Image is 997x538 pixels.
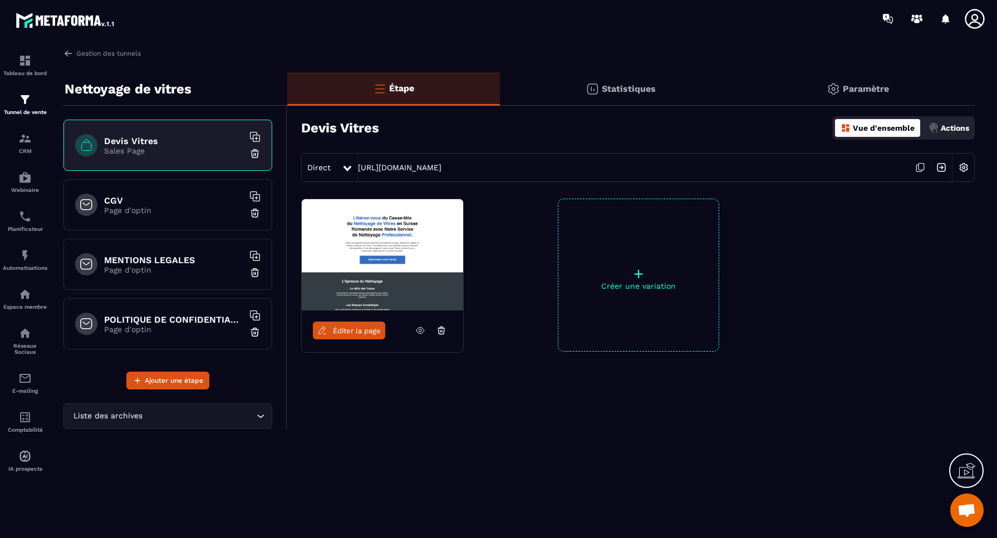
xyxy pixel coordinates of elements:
[301,120,379,136] h3: Devis Vitres
[827,82,840,96] img: setting-gr.5f69749f.svg
[3,226,47,232] p: Planificateur
[3,240,47,279] a: automationsautomationsAutomatisations
[104,325,243,334] p: Page d'optin
[145,375,203,386] span: Ajouter une étape
[950,493,984,527] a: Ouvrir le chat
[104,314,243,325] h6: POLITIQUE DE CONFIDENTIALITE
[3,46,47,85] a: formationformationTableau de bord
[249,208,261,219] img: trash
[104,195,243,206] h6: CGV
[3,162,47,201] a: automationsautomationsWebinaire
[3,124,47,162] a: formationformationCRM
[586,82,599,96] img: stats.20deebd0.svg
[18,93,32,106] img: formation
[63,403,272,429] div: Search for option
[3,427,47,433] p: Comptabilité
[249,327,261,338] img: trash
[3,304,47,310] p: Espace membre
[558,282,719,290] p: Créer une variation
[602,83,656,94] p: Statistiques
[358,163,441,172] a: [URL][DOMAIN_NAME]
[18,249,32,262] img: automations
[18,132,32,145] img: formation
[249,148,261,159] img: trash
[3,109,47,115] p: Tunnel de vente
[3,148,47,154] p: CRM
[3,85,47,124] a: formationformationTunnel de vente
[843,83,889,94] p: Paramètre
[63,48,73,58] img: arrow
[3,279,47,318] a: automationsautomationsEspace membre
[16,10,116,30] img: logo
[3,402,47,441] a: accountantaccountantComptabilité
[18,372,32,385] img: email
[3,318,47,363] a: social-networksocial-networkRéseaux Sociaux
[841,123,851,133] img: dashboard-orange.40269519.svg
[18,210,32,223] img: scheduler
[333,327,381,335] span: Éditer la page
[18,411,32,424] img: accountant
[104,255,243,265] h6: MENTIONS LEGALES
[931,157,952,178] img: arrow-next.bcc2205e.svg
[302,199,463,310] img: image
[307,163,331,172] span: Direct
[63,48,141,58] a: Gestion des tunnels
[3,265,47,271] p: Automatisations
[3,363,47,402] a: emailemailE-mailing
[3,187,47,193] p: Webinaire
[3,466,47,472] p: IA prospects
[104,146,243,155] p: Sales Page
[104,206,243,215] p: Page d'optin
[3,388,47,394] p: E-mailing
[18,327,32,340] img: social-network
[853,124,915,132] p: Vue d'ensemble
[3,343,47,355] p: Réseaux Sociaux
[558,266,719,282] p: +
[71,410,145,422] span: Liste des archives
[126,372,209,389] button: Ajouter une étape
[313,322,385,339] a: Éditer la page
[249,267,261,278] img: trash
[3,70,47,76] p: Tableau de bord
[18,171,32,184] img: automations
[18,450,32,463] img: automations
[65,78,191,100] p: Nettoyage de vitres
[953,157,974,178] img: setting-w.858f3a88.svg
[373,82,386,95] img: bars-o.4a397970.svg
[104,265,243,274] p: Page d'optin
[929,123,939,133] img: actions.d6e523a2.png
[3,201,47,240] a: schedulerschedulerPlanificateur
[104,136,243,146] h6: Devis Vitres
[941,124,969,132] p: Actions
[18,54,32,67] img: formation
[145,410,254,422] input: Search for option
[389,83,414,93] p: Étape
[18,288,32,301] img: automations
